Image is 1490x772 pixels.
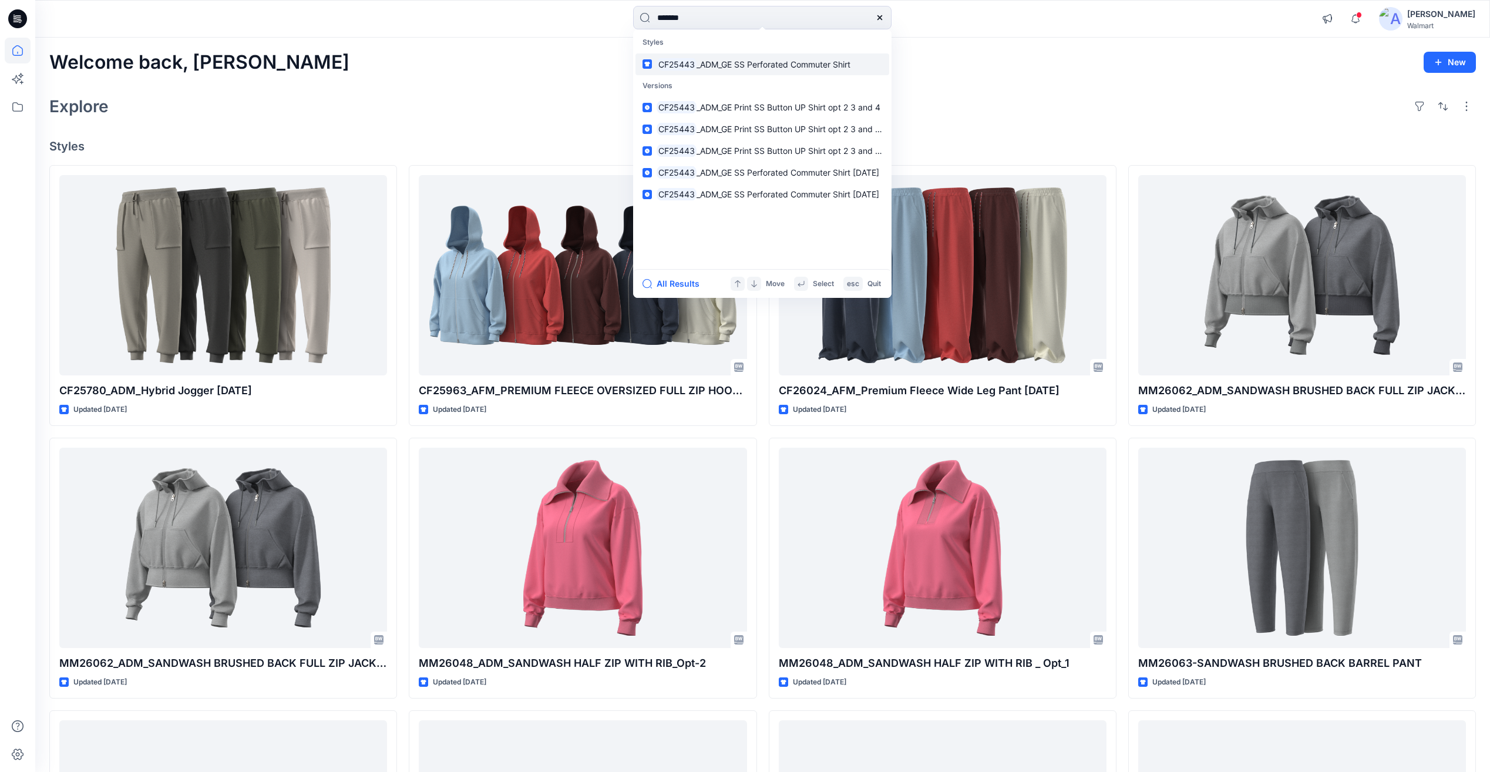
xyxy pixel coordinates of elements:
[779,175,1106,375] a: CF26024_AFM_Premium Fleece Wide Leg Pant 02SEP25
[766,278,785,290] p: Move
[779,448,1106,648] a: MM26048_ADM_SANDWASH HALF ZIP WITH RIB _ Opt_1
[635,140,889,162] a: CF25443_ADM_GE Print SS Button UP Shirt opt 2 3 and 4 [DATE]
[1407,21,1475,30] div: Walmart
[419,655,746,672] p: MM26048_ADM_SANDWASH HALF ZIP WITH RIB_Opt-2
[59,448,387,648] a: MM26062_ADM_SANDWASH BRUSHED BACK FULL ZIP JACKET OPT-1
[1138,655,1466,672] p: MM26063-SANDWASH BRUSHED BACK BARREL PANT
[793,404,846,416] p: Updated [DATE]
[635,53,889,75] a: CF25443_ADM_GE SS Perforated Commuter Shirt
[657,58,697,71] mark: CF25443
[635,75,889,97] p: Versions
[657,144,697,157] mark: CF25443
[1379,7,1402,31] img: avatar
[635,183,889,205] a: CF25443_ADM_GE SS Perforated Commuter Shirt [DATE]
[867,278,881,290] p: Quit
[73,404,127,416] p: Updated [DATE]
[635,32,889,53] p: Styles
[657,166,697,179] mark: CF25443
[779,655,1106,672] p: MM26048_ADM_SANDWASH HALF ZIP WITH RIB _ Opt_1
[697,189,879,199] span: _ADM_GE SS Perforated Commuter Shirt [DATE]
[635,162,889,183] a: CF25443_ADM_GE SS Perforated Commuter Shirt [DATE]
[643,277,707,291] button: All Results
[433,676,486,689] p: Updated [DATE]
[419,175,746,375] a: CF25963_AFM_PREMIUM FLEECE OVERSIZED FULL ZIP HOODIE
[1152,676,1206,689] p: Updated [DATE]
[657,122,697,136] mark: CF25443
[59,655,387,672] p: MM26062_ADM_SANDWASH BRUSHED BACK FULL ZIP JACKET OPT-1
[697,102,880,112] span: _ADM_GE Print SS Button UP Shirt opt 2 3 and 4
[847,278,859,290] p: esc
[793,676,846,689] p: Updated [DATE]
[49,139,1476,153] h4: Styles
[1138,382,1466,399] p: MM26062_ADM_SANDWASH BRUSHED BACK FULL ZIP JACKET OPT-2
[697,59,850,69] span: _ADM_GE SS Perforated Commuter Shirt
[697,167,879,177] span: _ADM_GE SS Perforated Commuter Shirt [DATE]
[813,278,834,290] p: Select
[779,382,1106,399] p: CF26024_AFM_Premium Fleece Wide Leg Pant [DATE]
[697,146,909,156] span: _ADM_GE Print SS Button UP Shirt opt 2 3 and 4 [DATE]
[1138,175,1466,375] a: MM26062_ADM_SANDWASH BRUSHED BACK FULL ZIP JACKET OPT-2
[73,676,127,689] p: Updated [DATE]
[1138,448,1466,648] a: MM26063-SANDWASH BRUSHED BACK BARREL PANT
[635,96,889,118] a: CF25443_ADM_GE Print SS Button UP Shirt opt 2 3 and 4
[419,448,746,648] a: MM26048_ADM_SANDWASH HALF ZIP WITH RIB_Opt-2
[635,118,889,140] a: CF25443_ADM_GE Print SS Button UP Shirt opt 2 3 and 4 [DATE]
[59,382,387,399] p: CF25780_ADM_Hybrid Jogger [DATE]
[49,52,349,73] h2: Welcome back, [PERSON_NAME]
[1152,404,1206,416] p: Updated [DATE]
[419,382,746,399] p: CF25963_AFM_PREMIUM FLEECE OVERSIZED FULL ZIP HOODIE
[657,100,697,114] mark: CF25443
[433,404,486,416] p: Updated [DATE]
[1424,52,1476,73] button: New
[1407,7,1475,21] div: [PERSON_NAME]
[49,97,109,116] h2: Explore
[59,175,387,375] a: CF25780_ADM_Hybrid Jogger 24JUL25
[657,187,697,201] mark: CF25443
[697,124,909,134] span: _ADM_GE Print SS Button UP Shirt opt 2 3 and 4 [DATE]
